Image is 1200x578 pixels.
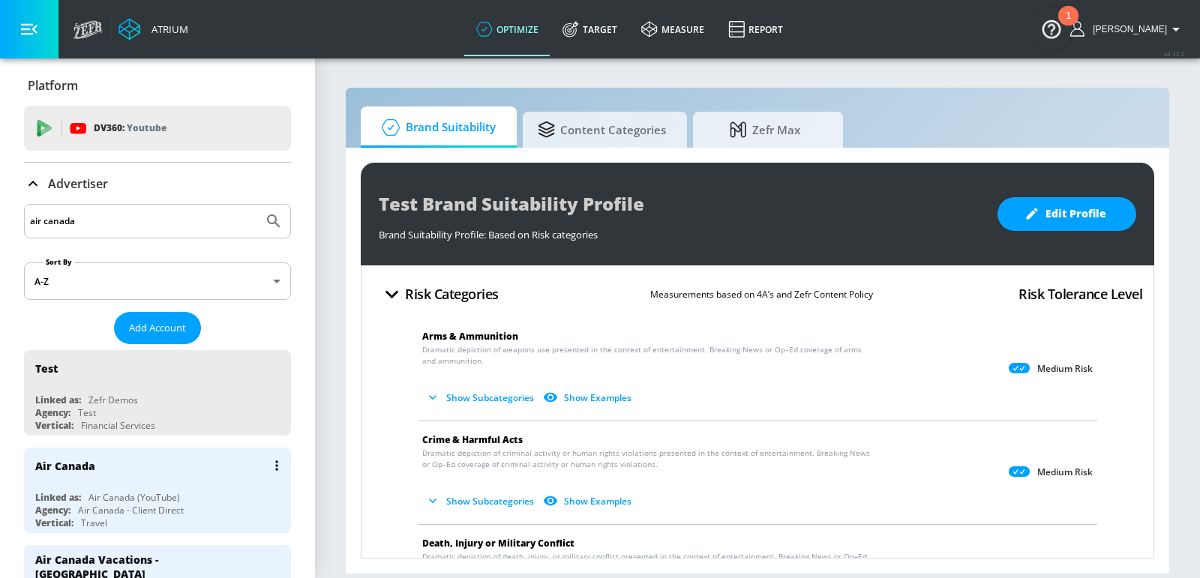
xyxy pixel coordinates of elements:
[379,220,982,241] div: Brand Suitability Profile: Based on Risk categories
[88,491,180,504] div: Air Canada (YouTube)
[78,504,184,517] div: Air Canada - Client Direct
[81,517,107,529] div: Travel
[1087,24,1167,34] span: login as: eugenia.kim@zefr.com
[422,385,540,410] button: Show Subcategories
[538,112,666,148] span: Content Categories
[28,77,78,94] p: Platform
[1037,363,1093,375] p: Medium Risk
[35,406,70,419] div: Agency:
[1018,283,1142,304] h4: Risk Tolerance Level
[650,286,873,302] p: Measurements based on 4A’s and Zefr Content Policy
[43,257,75,267] label: Sort By
[24,350,291,436] div: TestLinked as:Zefr DemosAgency:TestVertical:Financial Services
[88,394,138,406] div: Zefr Demos
[24,448,291,533] div: Air CanadaLinked as:Air Canada (YouTube)Agency:Air Canada - Client DirectVertical:Travel
[1027,205,1106,223] span: Edit Profile
[257,205,290,238] button: Submit Search
[1066,16,1071,35] div: 1
[405,283,499,304] h4: Risk Categories
[422,344,874,367] span: Dramatic depiction of weapons use presented in the context of entertainment. Breaking News or Op–...
[464,2,550,56] a: optimize
[1037,466,1093,478] p: Medium Risk
[1030,7,1072,49] button: Open Resource Center, 1 new notification
[422,433,523,446] span: Crime & Harmful Acts
[114,312,201,344] button: Add Account
[145,22,188,36] div: Atrium
[716,2,795,56] a: Report
[30,211,257,231] input: Search by name
[422,448,874,470] span: Dramatic depiction of criminal activity or human rights violations presented in the context of en...
[35,491,81,504] div: Linked as:
[24,64,291,106] div: Platform
[129,319,186,337] span: Add Account
[24,106,291,151] div: DV360: Youtube
[35,419,73,432] div: Vertical:
[422,489,540,514] button: Show Subcategories
[35,517,73,529] div: Vertical:
[35,361,58,376] div: Test
[376,109,496,145] span: Brand Suitability
[422,551,874,574] span: Dramatic depiction of death, injury, or military conflict presented in the context of entertainme...
[1070,20,1185,38] button: [PERSON_NAME]
[94,120,166,136] p: DV360:
[24,163,291,205] div: Advertiser
[127,120,166,136] p: Youtube
[118,18,188,40] a: Atrium
[24,262,291,300] div: A-Z
[422,537,574,550] span: Death, Injury or Military Conflict
[550,2,629,56] a: Target
[1164,49,1185,58] span: v 4.32.0
[373,277,505,312] button: Risk Categories
[540,385,637,410] button: Show Examples
[78,406,96,419] div: Test
[81,419,155,432] div: Financial Services
[48,175,108,192] p: Advertiser
[422,330,518,343] span: Arms & Ammunition
[629,2,716,56] a: measure
[35,459,95,473] div: Air Canada
[997,197,1136,231] button: Edit Profile
[540,489,637,514] button: Show Examples
[35,394,81,406] div: Linked as:
[708,112,822,148] span: Zefr Max
[35,504,70,517] div: Agency:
